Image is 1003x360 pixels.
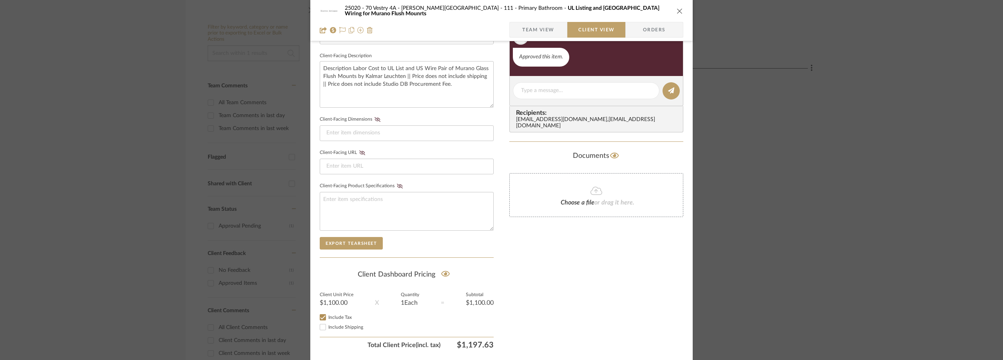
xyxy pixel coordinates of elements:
[504,5,568,11] span: 111 - Primary Bathroom
[320,54,372,58] label: Client-Facing Description
[328,325,363,329] span: Include Shipping
[401,293,419,297] label: Quantity
[367,27,373,33] img: Remove from project
[513,48,569,67] div: Approved this item.
[320,293,353,297] label: Client Unit Price
[357,150,368,156] button: Client-Facing URL
[594,199,634,206] span: or drag it here.
[416,340,440,350] span: (incl. tax)
[578,22,614,38] span: Client View
[320,117,383,122] label: Client-Facing Dimensions
[320,3,339,19] img: 2c0f504a-1d21-46d1-a6a2-1b23a244cc44_48x40.jpg
[516,117,680,129] div: [EMAIL_ADDRESS][DOMAIN_NAME] , [EMAIL_ADDRESS][DOMAIN_NAME]
[561,199,594,206] span: Choose a file
[372,117,383,122] button: Client-Facing Dimensions
[320,159,494,174] input: Enter item URL
[466,293,494,297] label: Subtotal
[441,298,444,308] div: =
[516,109,680,116] span: Recipients:
[676,7,683,14] button: close
[320,237,383,250] button: Export Tearsheet
[320,340,440,350] span: Total Client Price
[522,22,554,38] span: Team View
[320,150,368,156] label: Client-Facing URL
[401,300,419,306] div: 1 Each
[345,5,504,11] span: 25020 - 70 Vestry 4A - [PERSON_NAME][GEOGRAPHIC_DATA]
[345,5,659,16] span: UL Listing and [GEOGRAPHIC_DATA] Wiring for Murano Flush Mounrts
[320,266,494,284] div: Client Dashboard Pricing
[509,150,683,162] div: Documents
[375,298,379,308] div: X
[320,183,405,189] label: Client-Facing Product Specifications
[634,22,674,38] span: Orders
[328,315,352,320] span: Include Tax
[320,125,494,141] input: Enter item dimensions
[320,300,353,306] div: $1,100.00
[440,340,494,350] span: $1,197.63
[466,300,494,306] div: $1,100.00
[395,183,405,189] button: Client-Facing Product Specifications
